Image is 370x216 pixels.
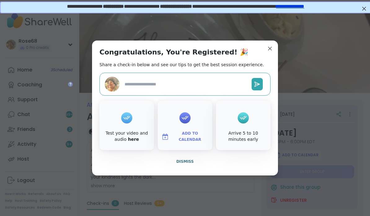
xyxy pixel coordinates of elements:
div: Test your video and audio [101,130,153,142]
img: ShareWell Logomark [161,133,169,140]
button: Dismiss [99,155,271,168]
div: Arrive 5 to 10 minutes early [217,130,269,142]
span: Dismiss [176,159,194,164]
span: Add to Calendar [171,131,209,143]
a: here [128,137,139,142]
button: Add to Calendar [159,130,211,143]
iframe: Spotlight [68,82,73,87]
h2: Share a check-in below and see our tips to get the best session experience. [99,62,264,68]
img: Rose68 [105,77,120,92]
h1: Congratulations, You're Registered! 🎉 [99,48,248,57]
